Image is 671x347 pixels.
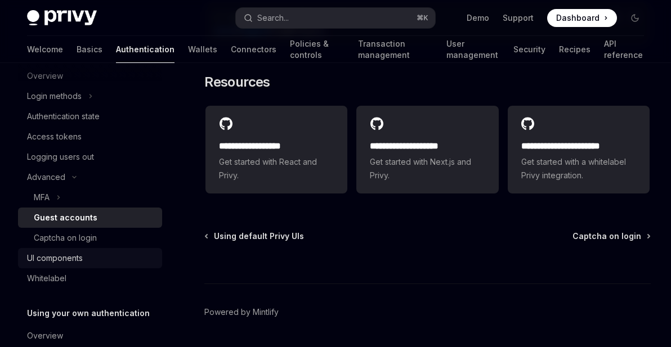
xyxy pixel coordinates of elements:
[27,10,97,26] img: dark logo
[27,36,63,63] a: Welcome
[27,329,63,343] div: Overview
[370,155,485,182] span: Get started with Next.js and Privy.
[467,12,489,24] a: Demo
[27,170,65,184] div: Advanced
[572,231,650,242] a: Captcha on login
[27,150,94,164] div: Logging users out
[27,89,82,103] div: Login methods
[257,11,289,25] div: Search...
[27,307,150,320] h5: Using your own authentication
[214,231,304,242] span: Using default Privy UIs
[18,268,162,289] a: Whitelabel
[358,36,433,63] a: Transaction management
[521,155,636,182] span: Get started with a whitelabel Privy integration.
[116,36,175,63] a: Authentication
[18,228,162,248] a: Captcha on login
[290,36,345,63] a: Policies & controls
[204,307,279,318] a: Powered by Mintlify
[34,191,50,204] div: MFA
[604,36,644,63] a: API reference
[27,251,83,265] div: UI components
[27,110,100,123] div: Authentication state
[18,106,162,127] a: Authentication state
[205,231,304,242] a: Using default Privy UIs
[27,130,82,143] div: Access tokens
[18,208,162,228] a: Guest accounts
[503,12,534,24] a: Support
[27,272,66,285] div: Whitelabel
[34,231,97,245] div: Captcha on login
[231,36,276,63] a: Connectors
[572,231,641,242] span: Captcha on login
[18,86,162,106] button: Toggle Login methods section
[626,9,644,27] button: Toggle dark mode
[18,147,162,167] a: Logging users out
[236,8,436,28] button: Open search
[559,36,591,63] a: Recipes
[446,36,500,63] a: User management
[18,167,162,187] button: Toggle Advanced section
[77,36,102,63] a: Basics
[417,13,428,22] span: ⌘ K
[513,36,545,63] a: Security
[18,187,162,208] button: Toggle MFA section
[34,211,97,224] div: Guest accounts
[18,248,162,268] a: UI components
[18,127,162,147] a: Access tokens
[219,155,334,182] span: Get started with React and Privy.
[18,326,162,346] a: Overview
[556,12,600,24] span: Dashboard
[188,36,217,63] a: Wallets
[204,73,270,91] span: Resources
[547,9,617,27] a: Dashboard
